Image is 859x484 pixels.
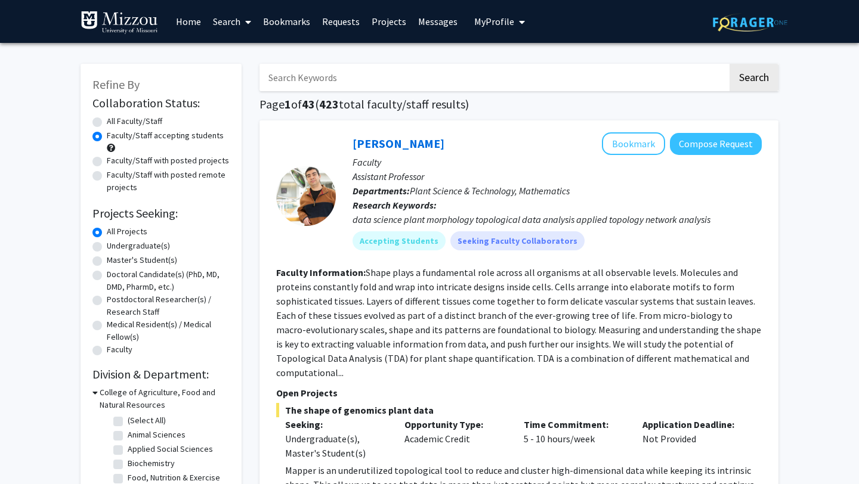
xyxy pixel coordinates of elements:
[285,417,387,432] p: Seeking:
[353,212,762,227] div: data science plant morphology topological data analysis applied topology network analysis
[128,457,175,470] label: Biochemistry
[107,154,229,167] label: Faculty/Staff with posted projects
[276,386,762,400] p: Open Projects
[107,293,230,318] label: Postdoctoral Researcher(s) / Research Staff
[128,429,186,441] label: Animal Sciences
[257,1,316,42] a: Bookmarks
[107,254,177,266] label: Master's Student(s)
[107,240,170,252] label: Undergraduate(s)
[353,136,444,151] a: [PERSON_NAME]
[128,443,213,455] label: Applied Social Sciences
[634,417,753,460] div: Not Provided
[276,403,762,417] span: The shape of genomics plant data
[412,1,464,42] a: Messages
[92,206,230,221] h2: Projects Seeking:
[81,11,158,35] img: University of Missouri Logo
[92,96,230,110] h2: Collaboration Status:
[92,367,230,381] h2: Division & Department:
[670,133,762,155] button: Compose Request to Erik Amézquita
[353,199,437,211] b: Research Keywords:
[515,417,634,460] div: 5 - 10 hours/week
[353,169,762,184] p: Assistant Professor
[602,132,665,155] button: Add Erik Amézquita to Bookmarks
[100,386,230,411] h3: College of Agriculture, Food and Natural Resources
[404,417,506,432] p: Opportunity Type:
[107,225,147,238] label: All Projects
[170,1,207,42] a: Home
[450,231,585,250] mat-chip: Seeking Faculty Collaborators
[107,268,230,293] label: Doctoral Candidate(s) (PhD, MD, DMD, PharmD, etc.)
[713,13,787,32] img: ForagerOne Logo
[107,318,230,343] label: Medical Resident(s) / Medical Fellow(s)
[395,417,515,460] div: Academic Credit
[316,1,366,42] a: Requests
[107,129,224,142] label: Faculty/Staff accepting students
[285,432,387,460] div: Undergraduate(s), Master's Student(s)
[276,266,761,378] fg-read-more: Shape plays a fundamental role across all organisms at all observable levels. Molecules and prote...
[319,97,339,111] span: 423
[107,169,230,194] label: Faculty/Staff with posted remote projects
[107,115,162,128] label: All Faculty/Staff
[353,155,762,169] p: Faculty
[366,1,412,42] a: Projects
[285,97,291,111] span: 1
[353,231,446,250] mat-chip: Accepting Students
[353,185,410,197] b: Departments:
[410,185,570,197] span: Plant Science & Technology, Mathematics
[302,97,315,111] span: 43
[128,414,166,427] label: (Select All)
[259,64,728,91] input: Search Keywords
[276,266,366,278] b: Faculty Information:
[92,77,140,92] span: Refine By
[474,15,514,27] span: My Profile
[642,417,744,432] p: Application Deadline:
[730,64,778,91] button: Search
[9,430,51,475] iframe: Chat
[524,417,625,432] p: Time Commitment:
[259,97,778,111] h1: Page of ( total faculty/staff results)
[107,343,132,356] label: Faculty
[207,1,257,42] a: Search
